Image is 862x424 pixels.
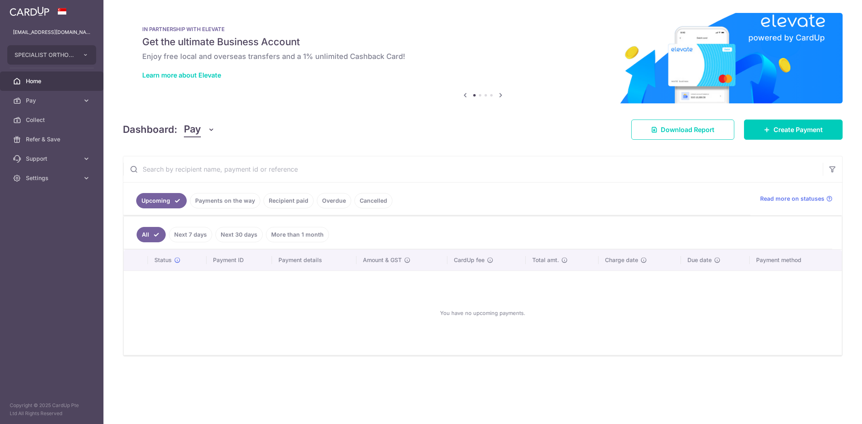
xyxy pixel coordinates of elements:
span: Due date [687,256,712,264]
h6: Enjoy free local and overseas transfers and a 1% unlimited Cashback Card! [142,52,823,61]
p: IN PARTNERSHIP WITH ELEVATE [142,26,823,32]
span: CardUp fee [454,256,485,264]
input: Search by recipient name, payment id or reference [123,156,823,182]
th: Payment details [272,250,357,271]
a: Payments on the way [190,193,260,208]
span: SPECIALIST ORTHOPAEDIC CENTRE PTE. LTD. [15,51,74,59]
a: Next 30 days [215,227,263,242]
a: Learn more about Elevate [142,71,221,79]
span: Refer & Save [26,135,79,143]
a: Upcoming [136,193,187,208]
span: Amount & GST [363,256,402,264]
span: Collect [26,116,79,124]
a: Cancelled [354,193,392,208]
span: Charge date [605,256,638,264]
button: Pay [184,122,215,137]
button: SPECIALIST ORTHOPAEDIC CENTRE PTE. LTD. [7,45,96,65]
a: Next 7 days [169,227,212,242]
span: Download Report [661,125,714,134]
span: Total amt. [532,256,559,264]
h4: Dashboard: [123,122,177,137]
a: Overdue [317,193,351,208]
img: CardUp [10,6,49,16]
a: All [137,227,166,242]
span: Home [26,77,79,85]
span: Status [154,256,172,264]
div: You have no upcoming payments. [133,277,832,348]
a: Recipient paid [263,193,314,208]
p: [EMAIL_ADDRESS][DOMAIN_NAME] [13,28,91,36]
img: Renovation banner [123,13,843,103]
span: Settings [26,174,79,182]
h5: Get the ultimate Business Account [142,36,823,48]
a: More than 1 month [266,227,329,242]
span: Read more on statuses [760,195,824,203]
a: Read more on statuses [760,195,832,203]
a: Create Payment [744,120,843,140]
span: Support [26,155,79,163]
th: Payment method [750,250,842,271]
th: Payment ID [207,250,272,271]
span: Pay [26,97,79,105]
span: Create Payment [773,125,823,134]
a: Download Report [631,120,734,140]
span: Pay [184,122,201,137]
